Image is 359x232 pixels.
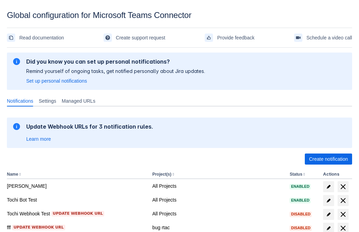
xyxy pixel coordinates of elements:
span: Update webhook URL [53,211,103,216]
span: feedback [206,35,212,40]
button: Status [290,172,302,177]
div: fff [7,224,147,231]
span: support [105,35,110,40]
span: videoCall [295,35,301,40]
div: All Projects [152,196,284,203]
span: Disabled [290,212,312,216]
span: Settings [39,98,56,104]
a: Create support request [104,32,165,43]
span: Provide feedback [217,32,254,43]
span: Enabled [290,185,311,188]
button: Create notification [305,154,352,165]
h2: Did you know you can set up personal notifications? [26,58,205,65]
span: information [12,122,21,131]
span: delete [339,196,347,205]
th: Actions [320,170,352,179]
div: Tochi Webhook Test [7,210,147,217]
span: Notifications [7,98,33,104]
span: information [12,57,21,66]
div: All Projects [152,183,284,189]
a: Set up personal notifications [26,77,87,84]
div: Tochi Bot Test [7,196,147,203]
div: [PERSON_NAME] [7,183,147,189]
span: Schedule a video call [307,32,352,43]
button: Project(s) [152,172,171,177]
div: bug rtac [152,224,284,231]
p: Remind yourself of ongoing tasks, get notified personally about Jira updates. [26,68,205,75]
span: edit [326,212,331,217]
a: Read documentation [7,32,64,43]
span: Create notification [309,154,348,165]
a: Provide feedback [205,32,254,43]
span: delete [339,210,347,219]
span: Managed URLs [62,98,95,104]
div: Global configuration for Microsoft Teams Connector [7,10,352,20]
span: Read documentation [19,32,64,43]
span: edit [326,198,331,203]
button: Name [7,172,18,177]
span: Enabled [290,198,311,202]
span: Update webhook URL [13,225,64,230]
span: Create support request [116,32,165,43]
span: delete [339,183,347,191]
span: Disabled [290,226,312,230]
a: Schedule a video call [294,32,352,43]
span: edit [326,225,331,231]
a: Learn more [26,136,51,142]
h2: Update Webhook URLs for 3 notification rules. [26,123,153,130]
div: All Projects [152,210,284,217]
span: edit [326,184,331,189]
span: documentation [8,35,14,40]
